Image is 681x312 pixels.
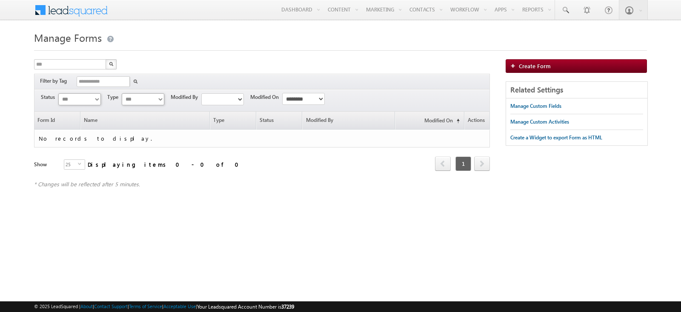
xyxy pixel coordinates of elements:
[163,303,196,309] a: Acceptable Use
[133,79,137,84] img: Search
[395,112,464,129] a: Modified On(sorted ascending)
[455,156,471,171] span: 1
[81,112,209,129] a: Name
[34,303,294,311] span: © 2025 LeadSquared | | | | |
[435,157,451,171] a: prev
[197,303,294,310] span: Your Leadsquared Account Number is
[506,82,647,98] div: Related Settings
[64,160,78,169] span: 25
[474,157,490,171] a: next
[510,63,519,68] img: add_icon.png
[453,118,460,124] span: (sorted ascending)
[34,130,490,148] td: No records to display.
[303,112,394,129] a: Modified By
[34,31,102,44] span: Manage Forms
[78,162,85,166] span: select
[474,156,490,171] span: next
[107,93,122,101] span: Type
[510,102,561,110] div: Manage Custom Fields
[34,161,57,168] div: Show
[250,93,282,101] span: Modified On
[510,134,602,142] div: Create a Widget to export Form as HTML
[435,156,451,171] span: prev
[257,112,302,129] span: Status
[510,114,569,130] a: Manage Custom Activities
[519,62,551,69] span: Create Form
[129,303,162,309] a: Terms of Service
[465,112,489,129] span: Actions
[80,303,93,309] a: About
[171,93,201,101] span: Modified By
[109,62,113,66] img: Search
[94,303,128,309] a: Contact Support
[281,303,294,310] span: 37239
[41,93,58,101] span: Status
[510,118,569,126] div: Manage Custom Activities
[40,76,70,86] div: Filter by Tag
[210,112,256,129] span: Type
[34,112,80,129] a: Form Id
[510,98,561,114] a: Manage Custom Fields
[88,159,244,169] div: Displaying items 0 - 0 of 0
[34,180,490,188] div: * Changes will be reflected after 5 minutes.
[510,130,602,145] a: Create a Widget to export Form as HTML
